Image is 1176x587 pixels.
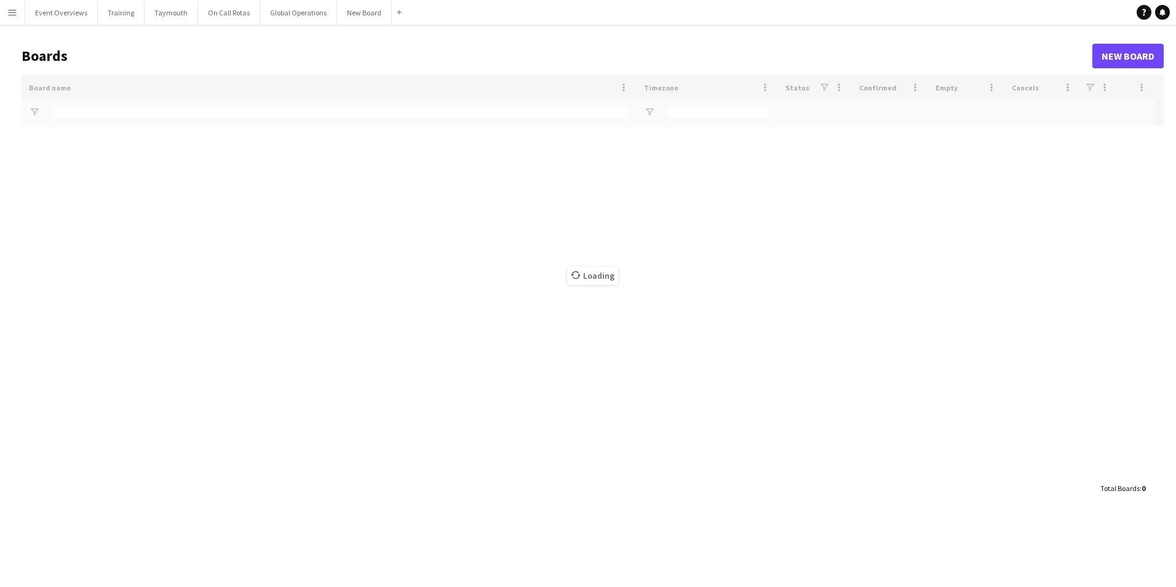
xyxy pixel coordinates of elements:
[567,266,618,285] span: Loading
[1092,44,1164,68] a: New Board
[1100,484,1140,493] span: Total Boards
[337,1,392,25] button: New Board
[98,1,145,25] button: Training
[25,1,98,25] button: Event Overviews
[198,1,260,25] button: On Call Rotas
[260,1,337,25] button: Global Operations
[1142,484,1145,493] span: 0
[22,47,1092,65] h1: Boards
[1100,476,1145,500] div: :
[145,1,198,25] button: Taymouth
